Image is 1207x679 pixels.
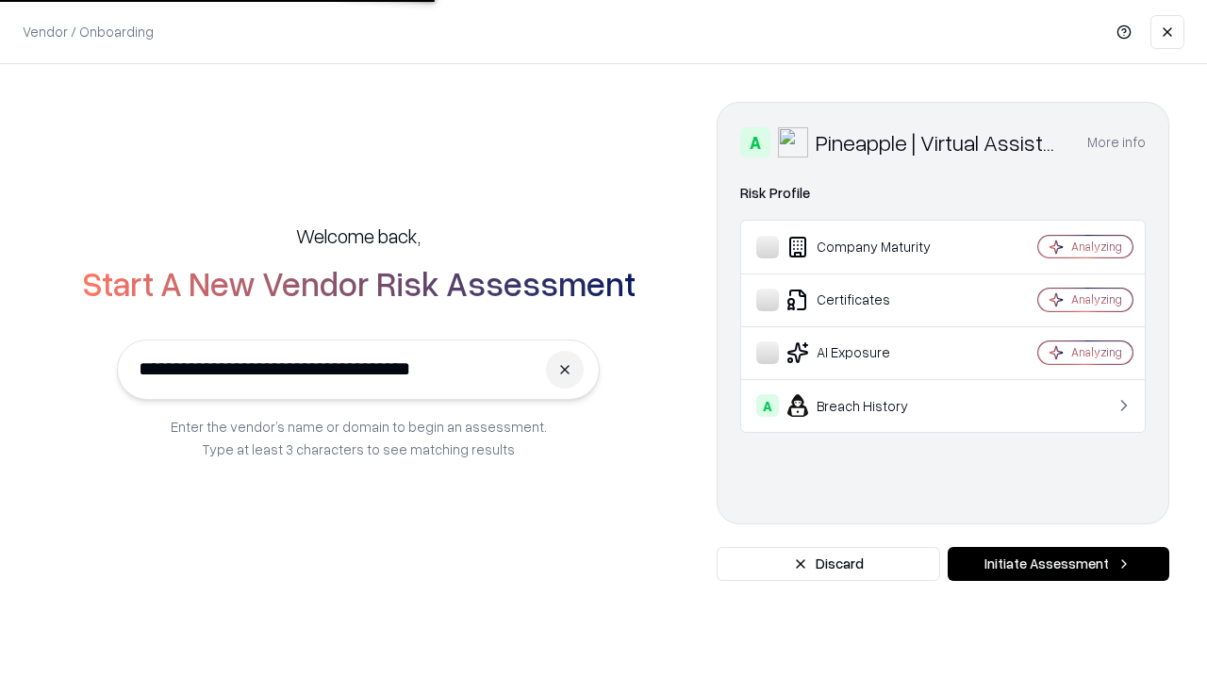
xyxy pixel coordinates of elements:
[171,415,547,460] p: Enter the vendor’s name or domain to begin an assessment. Type at least 3 characters to see match...
[23,22,154,41] p: Vendor / Onboarding
[816,127,1065,157] div: Pineapple | Virtual Assistant Agency
[82,264,636,302] h2: Start A New Vendor Risk Assessment
[756,394,982,417] div: Breach History
[756,236,982,258] div: Company Maturity
[756,341,982,364] div: AI Exposure
[1071,239,1122,255] div: Analyzing
[296,223,421,249] h5: Welcome back,
[1071,291,1122,307] div: Analyzing
[778,127,808,157] img: Pineapple | Virtual Assistant Agency
[948,547,1169,581] button: Initiate Assessment
[756,394,779,417] div: A
[1071,344,1122,360] div: Analyzing
[740,127,770,157] div: A
[717,547,940,581] button: Discard
[740,182,1146,205] div: Risk Profile
[1087,125,1146,159] button: More info
[756,289,982,311] div: Certificates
